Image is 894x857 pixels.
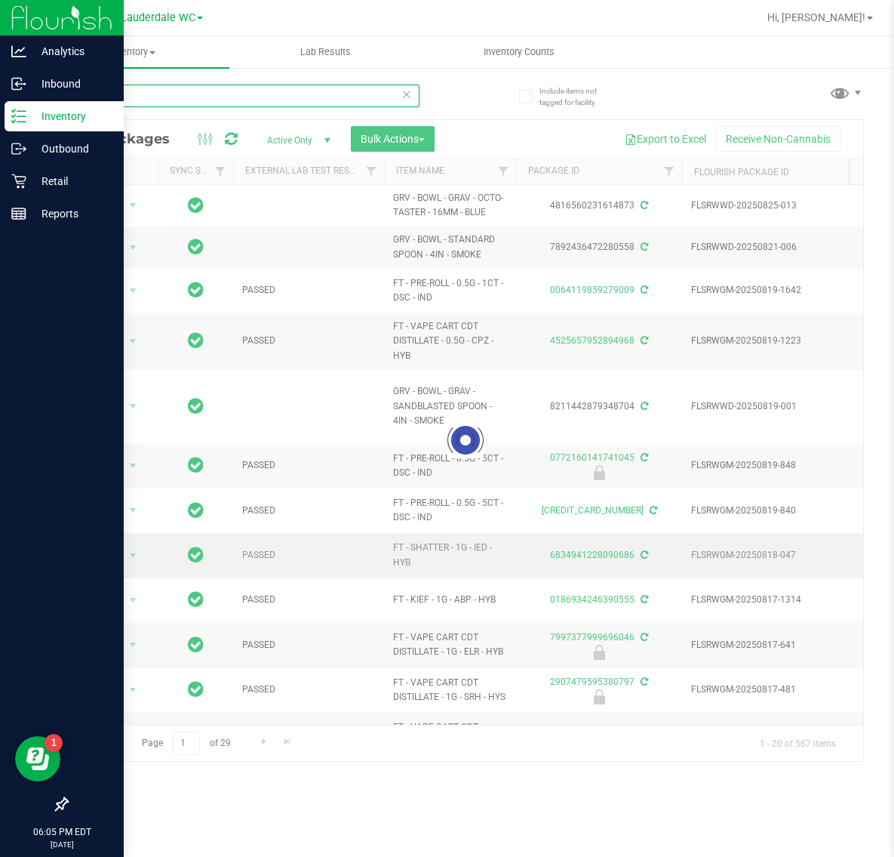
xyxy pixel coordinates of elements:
[15,736,60,781] iframe: Resource center
[36,45,229,59] span: Inventory
[401,85,412,104] span: Clear
[45,734,63,752] iframe: Resource center unread badge
[11,109,26,124] inline-svg: Inventory
[422,36,616,68] a: Inventory Counts
[280,45,371,59] span: Lab Results
[7,839,117,850] p: [DATE]
[767,11,865,23] span: Hi, [PERSON_NAME]!
[36,36,229,68] a: Inventory
[11,44,26,59] inline-svg: Analytics
[26,75,117,93] p: Inbound
[66,85,419,107] input: Search Package ID, Item Name, SKU, Lot or Part Number...
[11,76,26,91] inline-svg: Inbound
[26,140,117,158] p: Outbound
[7,825,117,839] p: 06:05 PM EDT
[26,205,117,223] p: Reports
[26,107,117,125] p: Inventory
[11,174,26,189] inline-svg: Retail
[11,141,26,156] inline-svg: Outbound
[463,45,575,59] span: Inventory Counts
[11,206,26,221] inline-svg: Reports
[26,172,117,190] p: Retail
[229,36,422,68] a: Lab Results
[539,85,615,108] span: Include items not tagged for facility
[105,11,195,24] span: Ft. Lauderdale WC
[26,42,117,60] p: Analytics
